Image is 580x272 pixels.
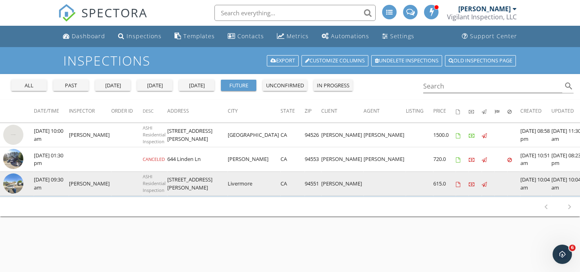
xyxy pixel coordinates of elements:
img: The Best Home Inspection Software - Spectora [58,4,76,22]
td: [DATE] 10:51 am [520,147,551,172]
td: [DATE] 09:30 am [34,171,69,196]
span: Price [433,107,446,114]
img: streetview [3,173,23,194]
div: Automations [331,32,369,40]
button: all [11,80,47,91]
th: Listing: Not sorted. [406,100,433,122]
div: Vigilant Inspection, LLC [447,13,517,21]
span: Address [167,107,189,114]
td: CA [281,123,305,147]
th: Inspector: Not sorted. [69,100,111,122]
td: 1500.0 [433,123,456,147]
span: Created [520,107,542,114]
span: City [228,107,238,114]
td: [DATE] 10:04 am [520,171,551,196]
td: 94553 [305,147,321,172]
div: Dashboard [72,32,105,40]
span: ASHI Residential Inspection [143,125,166,144]
span: Listing [406,107,424,114]
td: [DATE] 01:30 pm [34,147,69,172]
span: Client [321,107,337,114]
th: Order ID: Not sorted. [111,100,143,122]
th: Created: Not sorted. [520,100,551,122]
td: [STREET_ADDRESS][PERSON_NAME] [167,171,228,196]
span: Order ID [111,107,133,114]
td: 94551 [305,171,321,196]
div: [DATE] [140,82,169,90]
th: Agent: Not sorted. [364,100,406,122]
span: State [281,107,295,114]
h1: Inspections [63,54,517,68]
th: Canceled: Not sorted. [507,100,520,122]
td: CA [281,147,305,172]
span: Agent [364,107,380,114]
th: Zip: Not sorted. [305,100,321,122]
img: streetview [3,149,23,169]
button: in progress [314,80,353,91]
div: in progress [317,82,349,90]
button: [DATE] [179,80,214,91]
div: unconfirmed [266,82,304,90]
a: Metrics [274,29,312,44]
a: Templates [171,29,218,44]
th: State: Not sorted. [281,100,305,122]
button: unconfirmed [263,80,307,91]
a: Undelete inspections [371,55,442,66]
span: 6 [569,245,576,251]
div: past [56,82,85,90]
span: Date/Time [34,107,59,114]
a: Contacts [225,29,267,44]
td: [DATE] 10:00 am [34,123,69,147]
td: 94526 [305,123,321,147]
span: Updated [551,107,574,114]
span: SPECTORA [81,4,148,21]
div: Contacts [237,32,264,40]
span: Inspector [69,107,95,114]
td: [PERSON_NAME] [69,171,111,196]
i: search [564,81,574,91]
th: Agreements signed: Not sorted. [456,100,469,122]
div: [PERSON_NAME] [458,5,511,13]
th: Published: Not sorted. [482,100,495,122]
div: future [224,82,253,90]
th: Paid: Not sorted. [469,100,482,122]
span: Zip [305,107,312,114]
a: SPECTORA [58,11,148,28]
button: [DATE] [137,80,173,91]
span: CANCELED [143,156,165,162]
div: [DATE] [98,82,127,90]
td: 615.0 [433,171,456,196]
div: Support Center [470,32,517,40]
a: Dashboard [60,29,108,44]
td: 644 Linden Ln [167,147,228,172]
div: Templates [183,32,215,40]
a: Customize Columns [301,55,368,66]
td: [DATE] 08:58 pm [520,123,551,147]
iframe: Intercom live chat [553,245,572,264]
th: Desc: Not sorted. [143,100,167,122]
a: Settings [379,29,418,44]
td: [PERSON_NAME] [69,123,111,147]
td: [PERSON_NAME] [321,171,364,196]
input: Search everything... [214,5,376,21]
td: 720.0 [433,147,456,172]
td: [STREET_ADDRESS][PERSON_NAME] [167,123,228,147]
a: Old inspections page [445,55,516,66]
img: streetview [3,125,23,145]
input: Search [423,80,563,93]
td: [PERSON_NAME] [364,123,406,147]
button: past [53,80,89,91]
div: all [15,82,44,90]
td: [GEOGRAPHIC_DATA] [228,123,281,147]
div: Metrics [287,32,309,40]
th: Submitted: Not sorted. [495,100,507,122]
th: Price: Not sorted. [433,100,456,122]
th: Date/Time: Not sorted. [34,100,69,122]
td: [PERSON_NAME] [364,147,406,172]
a: Export [267,55,299,66]
div: Settings [390,32,414,40]
span: Desc [143,108,154,114]
span: ASHI Residential Inspection [143,173,166,193]
th: Client: Not sorted. [321,100,364,122]
td: [PERSON_NAME] [321,123,364,147]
